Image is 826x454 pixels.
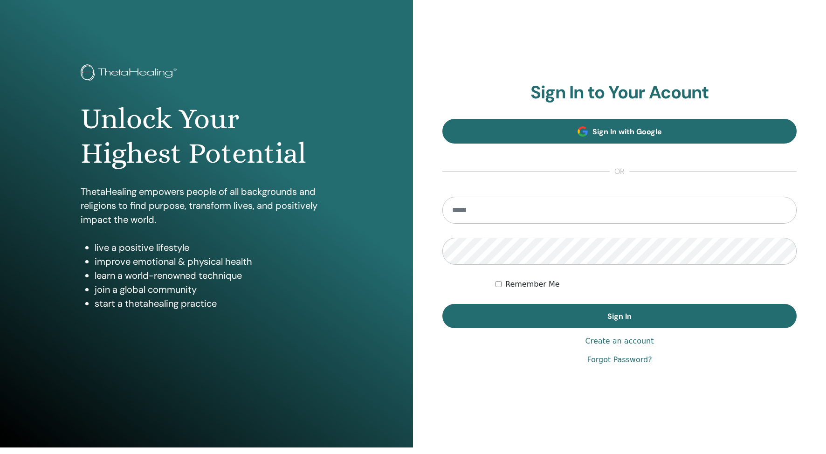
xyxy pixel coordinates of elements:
[442,82,797,103] h2: Sign In to Your Acount
[607,311,632,321] span: Sign In
[35,55,83,61] div: Domain Overview
[610,166,629,177] span: or
[587,354,652,365] a: Forgot Password?
[93,54,100,62] img: tab_keywords_by_traffic_grey.svg
[442,304,797,328] button: Sign In
[95,255,333,268] li: improve emotional & physical health
[95,282,333,296] li: join a global community
[15,15,22,22] img: logo_orange.svg
[585,336,654,347] a: Create an account
[15,24,22,32] img: website_grey.svg
[24,24,103,32] div: Domain: [DOMAIN_NAME]
[81,185,333,227] p: ThetaHealing empowers people of all backgrounds and religions to find purpose, transform lives, a...
[95,296,333,310] li: start a thetahealing practice
[103,55,157,61] div: Keywords by Traffic
[95,241,333,255] li: live a positive lifestyle
[95,268,333,282] li: learn a world-renowned technique
[81,102,333,171] h1: Unlock Your Highest Potential
[26,15,46,22] div: v 4.0.25
[592,127,662,137] span: Sign In with Google
[505,279,560,290] label: Remember Me
[25,54,33,62] img: tab_domain_overview_orange.svg
[496,279,797,290] div: Keep me authenticated indefinitely or until I manually logout
[442,119,797,144] a: Sign In with Google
